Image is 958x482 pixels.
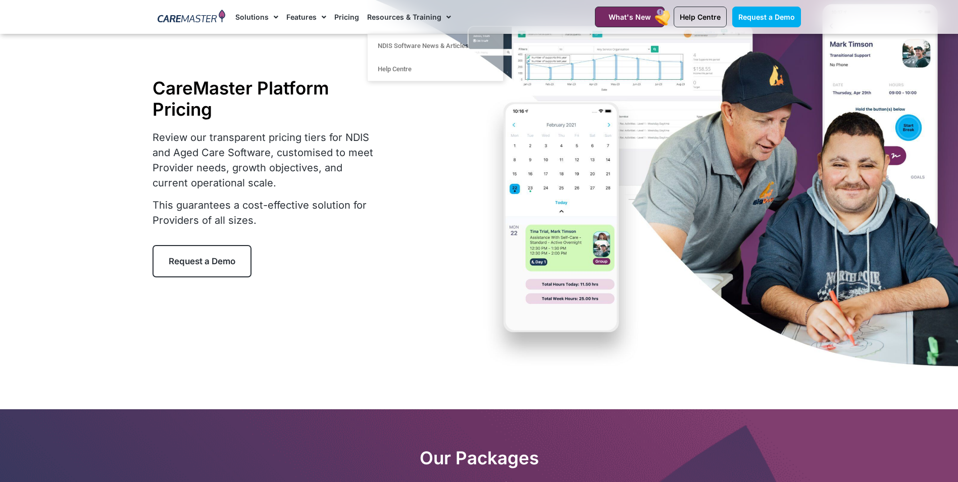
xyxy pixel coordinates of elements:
[169,256,235,266] span: Request a Demo
[368,34,503,58] a: NDIS Software News & Articles
[153,447,806,468] h2: Our Packages
[368,58,503,81] a: Help Centre
[153,130,380,190] p: Review our transparent pricing tiers for NDIS and Aged Care Software, customised to meet Provider...
[158,10,226,25] img: CareMaster Logo
[738,13,795,21] span: Request a Demo
[674,7,727,27] a: Help Centre
[732,7,801,27] a: Request a Demo
[153,245,251,277] a: Request a Demo
[153,77,380,120] h1: CareMaster Platform Pricing
[367,34,503,81] ul: Resources & Training
[609,13,651,21] span: What's New
[680,13,721,21] span: Help Centre
[153,198,380,228] p: This guarantees a cost-effective solution for Providers of all sizes.
[595,7,665,27] a: What's New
